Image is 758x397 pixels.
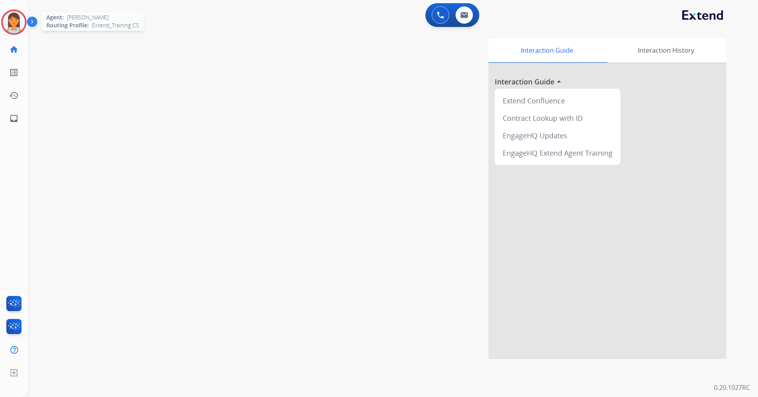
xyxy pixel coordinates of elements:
[9,45,19,54] mat-icon: home
[92,21,139,29] span: Extend_Training CS
[498,144,617,162] div: EngageHQ Extend Agent Training
[9,114,19,123] mat-icon: inbox
[9,68,19,77] mat-icon: list_alt
[3,11,25,33] img: avatar
[9,91,19,100] mat-icon: history
[498,109,617,127] div: Contract Lookup with ID
[714,383,750,392] p: 0.20.1027RC
[605,38,726,63] div: Interaction History
[498,127,617,144] div: EngageHQ Updates
[46,13,64,21] span: Agent:
[67,13,109,21] span: [PERSON_NAME]
[46,21,89,29] span: Routing Profile:
[498,92,617,109] div: Extend Confluence
[488,38,605,63] div: Interaction Guide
